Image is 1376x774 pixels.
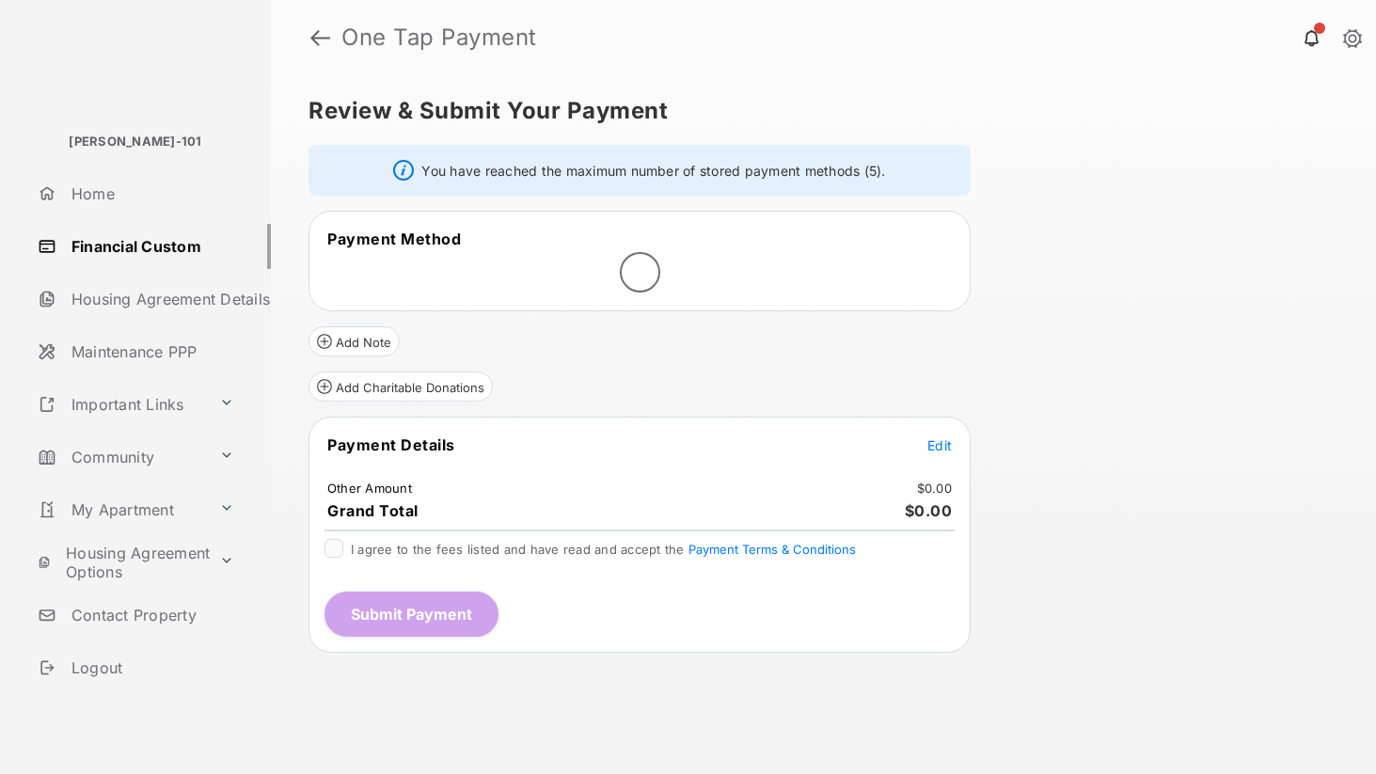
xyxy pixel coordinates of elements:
td: Other Amount [326,480,413,497]
td: $0.00 [916,480,953,497]
div: You have reached the maximum number of stored payment methods (5). [308,145,971,196]
a: Home [30,171,271,216]
a: Housing Agreement Options [30,540,212,585]
span: I agree to the fees listed and have read and accept the [351,542,856,557]
a: Housing Agreement Details [30,276,271,322]
a: Financial Custom [30,224,271,269]
span: Edit [927,437,952,453]
span: Payment Details [327,435,455,454]
a: My Apartment [30,487,212,532]
button: Add Charitable Donations [308,371,493,402]
button: Add Note [308,326,400,356]
span: $0.00 [905,501,953,520]
button: I agree to the fees listed and have read and accept the [688,542,856,557]
button: Edit [927,435,952,454]
span: Grand Total [327,501,419,520]
h5: Review & Submit Your Payment [308,100,1323,122]
span: Payment Method [327,229,461,248]
a: Important Links [30,382,212,427]
strong: One Tap Payment [341,26,537,49]
button: Submit Payment [324,592,498,637]
a: Community [30,434,212,480]
p: [PERSON_NAME]-101 [69,133,201,151]
a: Logout [30,645,271,690]
a: Contact Property [30,592,271,638]
a: Maintenance PPP [30,329,271,374]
